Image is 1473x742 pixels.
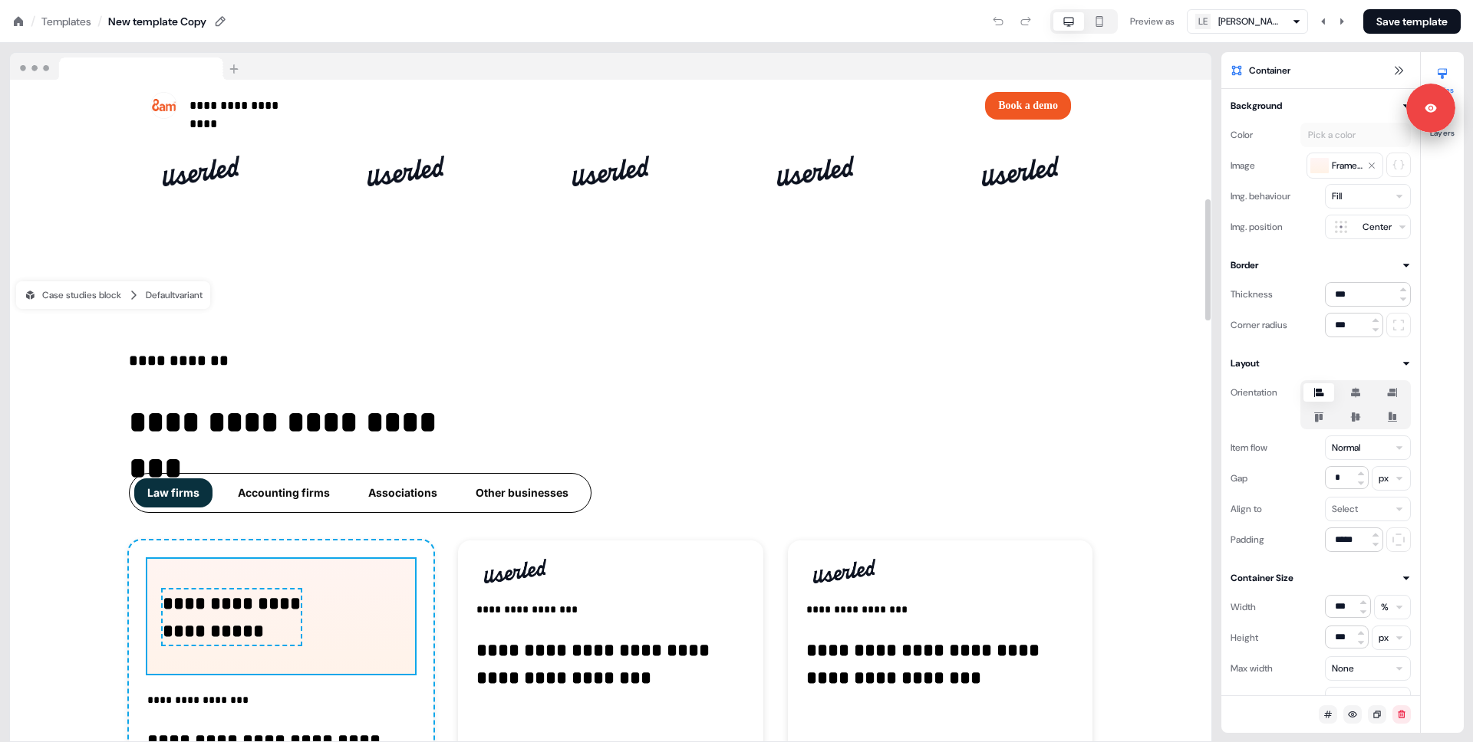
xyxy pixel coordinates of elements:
div: Img. behaviour [1231,184,1290,208]
button: Associations [355,478,450,507]
div: Default variant [146,287,203,303]
div: Case studies block [24,287,121,303]
div: New template Copy [108,14,206,29]
button: Other businesses [463,478,582,507]
div: Color [1231,123,1253,147]
div: Book a demo [617,92,1071,120]
div: % [1381,599,1389,615]
div: Pick a color [1305,127,1359,143]
div: None [1332,661,1354,676]
div: None [1332,691,1354,707]
button: Pick a color [1300,123,1411,147]
div: px [1379,471,1389,486]
div: Law firmsAccounting firmsAssociationsOther businesses [129,473,592,513]
div: Preview as [1130,14,1175,29]
img: Image [163,140,239,202]
div: Width [1231,595,1256,619]
div: LE [1198,14,1208,29]
div: / [97,13,102,30]
div: Select [1332,501,1358,517]
div: Align to [1231,497,1262,521]
div: Max height [1231,687,1277,711]
div: Fill [1332,189,1342,204]
div: Max width [1231,656,1273,681]
div: Border [1231,258,1258,273]
div: Padding [1231,527,1264,552]
div: px [1379,630,1389,645]
div: Gap [1231,466,1247,491]
div: Item flow [1231,435,1267,460]
span: Container [1249,63,1290,78]
div: Center [1356,219,1398,235]
div: [PERSON_NAME] [1218,14,1280,29]
span: Frame_5.svg [1332,158,1364,173]
button: Border [1231,258,1411,273]
div: Normal [1332,440,1360,455]
button: Container Size [1231,570,1411,586]
a: Templates [41,14,91,29]
div: Height [1231,625,1258,650]
img: Image [777,140,854,202]
div: Container Size [1231,570,1293,586]
div: Background [1231,98,1282,113]
button: Law firms [134,478,213,507]
img: Image [572,140,649,202]
button: Background [1231,98,1411,113]
button: LE[PERSON_NAME] [1187,9,1308,34]
button: Fill [1325,184,1411,208]
div: Orientation [1231,380,1277,405]
img: Case study logo [476,559,553,583]
div: ImageImageImageImageImage [150,128,1071,214]
img: Image [367,140,444,202]
button: Save template [1363,9,1461,34]
div: Layout [1231,356,1260,371]
div: / [31,13,35,30]
img: Image [982,140,1059,202]
button: Layout [1231,356,1411,371]
button: Styles [1421,61,1464,95]
div: Image [1231,153,1255,178]
img: Case study logo [806,559,883,583]
img: Browser topbar [10,53,245,80]
div: Img. position [1231,215,1283,239]
button: Book a demo [985,92,1071,120]
div: Thickness [1231,282,1273,307]
div: Corner radius [1231,313,1287,337]
button: Frame_5.svg [1307,153,1383,179]
button: Accounting firms [225,478,343,507]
